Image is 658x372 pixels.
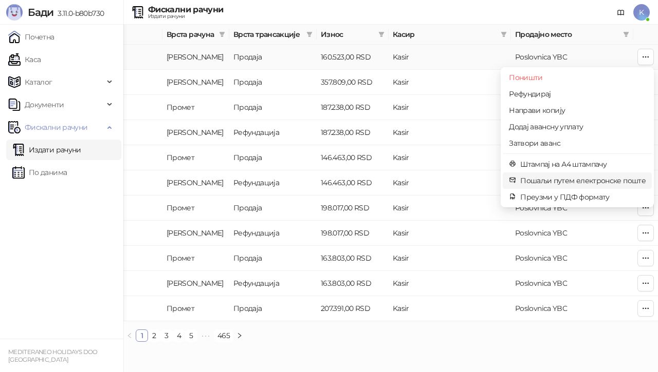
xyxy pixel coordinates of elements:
[317,170,389,195] td: 146.463,00 RSD
[236,332,243,339] span: right
[306,31,313,37] span: filter
[162,45,229,70] td: Аванс
[393,29,497,40] span: Касир
[149,330,160,341] a: 2
[633,4,650,21] span: K
[376,27,387,42] span: filter
[511,25,633,45] th: Продајно место
[317,296,389,321] td: 207.391,00 RSD
[511,246,633,271] td: Poslovnica YBC
[623,31,629,37] span: filter
[511,221,633,246] td: Poslovnica YBC
[28,6,53,18] span: Бади
[520,175,646,186] span: Пошаљи путем електронске поште
[509,138,646,149] span: Затвори аванс
[197,329,214,342] span: •••
[321,29,374,40] span: Износ
[520,159,646,170] span: Штампај на А4 штампачу
[509,72,646,83] span: Поништи
[389,25,511,45] th: Касир
[509,105,646,116] span: Направи копију
[217,27,227,42] span: filter
[317,246,389,271] td: 163.803,00 RSD
[511,195,633,221] td: Poslovnica YBC
[520,191,646,203] span: Преузми у ПДФ формату
[162,170,229,195] td: Аванс
[162,221,229,246] td: Аванс
[229,45,317,70] td: Продаја
[162,25,229,45] th: Врста рачуна
[389,95,511,120] td: Kasir
[148,6,223,14] div: Фискални рачуни
[8,27,54,47] a: Почетна
[229,246,317,271] td: Продаја
[317,70,389,95] td: 357.809,00 RSD
[613,4,629,21] a: Документација
[317,221,389,246] td: 198.017,00 RSD
[317,145,389,170] td: 146.463,00 RSD
[229,25,317,45] th: Врста трансакције
[123,329,136,342] button: left
[162,195,229,221] td: Промет
[515,29,619,40] span: Продајно место
[160,329,173,342] li: 3
[162,271,229,296] td: Аванс
[389,246,511,271] td: Kasir
[25,94,64,115] span: Документи
[197,329,214,342] li: Следећих 5 Страна
[162,95,229,120] td: Промет
[233,29,302,40] span: Врста трансакције
[229,145,317,170] td: Продаја
[233,329,246,342] button: right
[509,121,646,132] span: Додај авансну уплату
[501,31,507,37] span: filter
[389,296,511,321] td: Kasir
[229,95,317,120] td: Продаја
[229,170,317,195] td: Рефундација
[621,27,631,42] span: filter
[389,70,511,95] td: Kasir
[6,4,23,21] img: Logo
[304,27,315,42] span: filter
[229,221,317,246] td: Рефундација
[389,145,511,170] td: Kasir
[229,271,317,296] td: Рефундација
[173,330,185,341] a: 4
[173,329,185,342] li: 4
[317,45,389,70] td: 160.523,00 RSD
[389,221,511,246] td: Kasir
[509,88,646,100] span: Рефундирај
[8,348,98,363] small: MEDITERANEO HOLIDAYS DOO [GEOGRAPHIC_DATA]
[233,329,246,342] li: Следећа страна
[214,330,233,341] a: 465
[378,31,385,37] span: filter
[12,140,81,160] a: Издати рачуни
[162,246,229,271] td: Промет
[229,70,317,95] td: Продаја
[123,329,136,342] li: Претходна страна
[389,45,511,70] td: Kasir
[389,195,511,221] td: Kasir
[126,332,133,339] span: left
[25,117,87,138] span: Фискални рачуни
[389,271,511,296] td: Kasir
[389,170,511,195] td: Kasir
[186,330,197,341] a: 5
[229,195,317,221] td: Продаја
[317,95,389,120] td: 187.238,00 RSD
[148,14,223,19] div: Издати рачуни
[8,49,41,70] a: Каса
[499,27,509,42] span: filter
[317,120,389,145] td: 187.238,00 RSD
[317,271,389,296] td: 163.803,00 RSD
[162,70,229,95] td: Аванс
[167,29,215,40] span: Врста рачуна
[136,329,148,342] li: 1
[53,9,104,18] span: 3.11.0-b80b730
[511,45,633,70] td: Poslovnica YBC
[511,271,633,296] td: Poslovnica YBC
[219,31,225,37] span: filter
